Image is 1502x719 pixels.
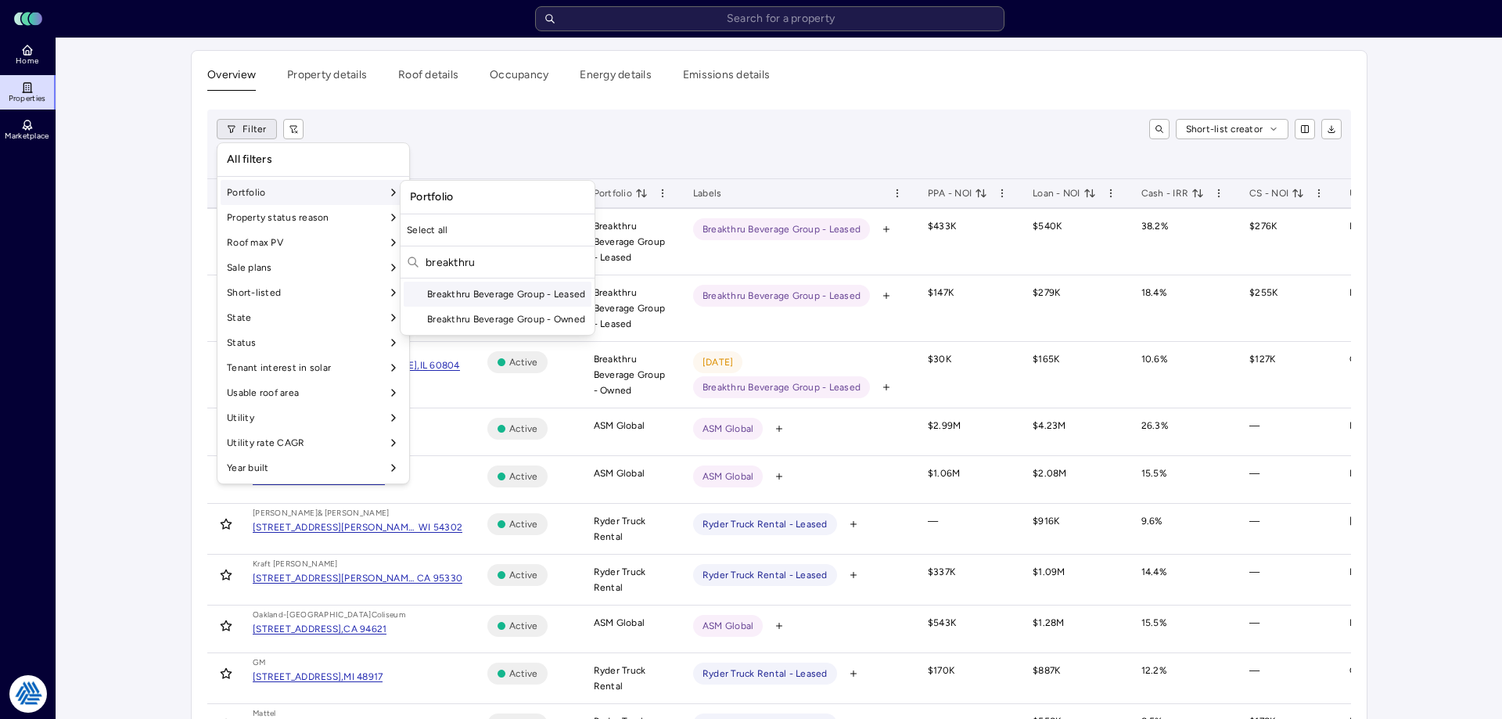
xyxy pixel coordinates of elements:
div: Status [221,330,406,355]
div: All filters [221,146,406,173]
div: Utility [221,405,406,430]
div: Sale plans [221,255,406,280]
div: Breakthru Beverage Group - Owned [404,307,591,332]
div: Portfolio [404,184,591,210]
div: Short-listed [221,280,406,305]
div: Usable roof area [221,380,406,405]
div: State [221,305,406,330]
div: Tenant interest in solar [221,355,406,380]
div: Utility rate CAGR [221,430,406,455]
div: Breakthru Beverage Group - Leased [404,282,591,307]
div: Property status reason [221,205,406,230]
div: Suggestions [401,282,595,332]
div: Select all [401,217,595,243]
div: Portfolio [221,180,406,205]
div: Roof max PV [221,230,406,255]
div: Year built [221,455,406,480]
